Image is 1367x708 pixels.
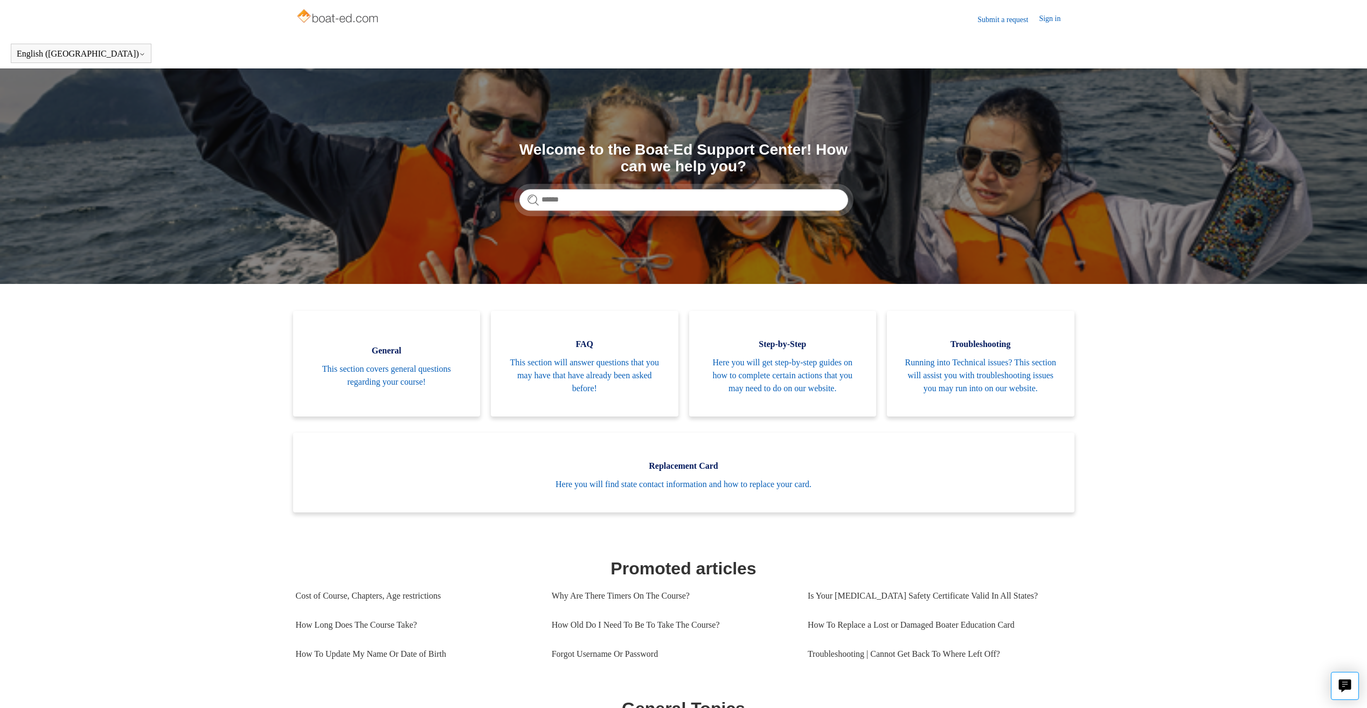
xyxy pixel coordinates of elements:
[808,581,1064,610] a: Is Your [MEDICAL_DATA] Safety Certificate Valid In All States?
[296,640,536,669] a: How To Update My Name Or Date of Birth
[519,189,848,211] input: Search
[293,433,1074,512] a: Replacement Card Here you will find state contact information and how to replace your card.
[1331,672,1359,700] button: Live chat
[552,610,792,640] a: How Old Do I Need To Be To Take The Course?
[552,640,792,669] a: Forgot Username Or Password
[296,581,536,610] a: Cost of Course, Chapters, Age restrictions
[309,344,464,357] span: General
[507,338,662,351] span: FAQ
[808,640,1064,669] a: Troubleshooting | Cannot Get Back To Where Left Off?
[309,460,1058,473] span: Replacement Card
[705,356,861,395] span: Here you will get step-by-step guides on how to complete certain actions that you may need to do ...
[1039,13,1071,26] a: Sign in
[552,581,792,610] a: Why Are There Timers On The Course?
[17,49,145,59] button: English ([GEOGRAPHIC_DATA])
[808,610,1064,640] a: How To Replace a Lost or Damaged Boater Education Card
[309,363,464,388] span: This section covers general questions regarding your course!
[977,14,1039,25] a: Submit a request
[903,338,1058,351] span: Troubleshooting
[491,311,678,417] a: FAQ This section will answer questions that you may have that have already been asked before!
[293,311,481,417] a: General This section covers general questions regarding your course!
[705,338,861,351] span: Step-by-Step
[519,142,848,175] h1: Welcome to the Boat-Ed Support Center! How can we help you?
[887,311,1074,417] a: Troubleshooting Running into Technical issues? This section will assist you with troubleshooting ...
[689,311,877,417] a: Step-by-Step Here you will get step-by-step guides on how to complete certain actions that you ma...
[507,356,662,395] span: This section will answer questions that you may have that have already been asked before!
[309,478,1058,491] span: Here you will find state contact information and how to replace your card.
[296,610,536,640] a: How Long Does The Course Take?
[296,6,381,28] img: Boat-Ed Help Center home page
[296,556,1072,581] h1: Promoted articles
[903,356,1058,395] span: Running into Technical issues? This section will assist you with troubleshooting issues you may r...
